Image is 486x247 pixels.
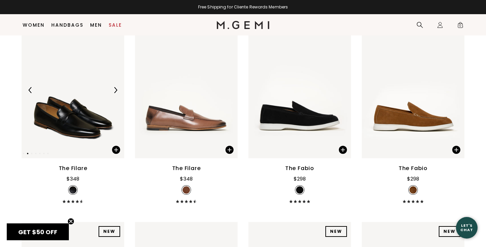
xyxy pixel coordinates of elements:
a: Handbags [51,22,83,28]
a: The Fabio$298 [248,22,351,203]
div: $298 [407,175,419,183]
img: M.Gemi [217,21,270,29]
div: The Filare [59,164,87,172]
div: The Fabio [399,164,428,172]
img: v_12554_SWATCH_50x.jpg [296,186,303,194]
div: The Fabio [285,164,314,172]
div: $298 [294,175,306,183]
div: GET $50 OFFClose teaser [7,223,69,240]
div: $348 [180,175,193,183]
div: NEW [99,226,120,237]
img: v_12557_SWATCH_50x.jpg [409,186,417,194]
div: The Filare [172,164,201,172]
img: Next Arrow [112,87,118,93]
a: Sale [109,22,122,28]
a: Men [90,22,102,28]
button: Close teaser [67,218,74,225]
a: Previous ArrowNext ArrowThe Filare$348 [22,22,124,203]
div: NEW [439,226,460,237]
div: NEW [325,226,347,237]
img: v_11271_SWATCH_1e2f0bc7-f80e-4c50-a677-2c31e07c33ce_50x.jpg [69,186,77,194]
span: 0 [457,23,464,30]
img: Previous Arrow [27,87,33,93]
div: $348 [66,175,79,183]
span: GET $50 OFF [18,228,57,236]
a: Women [23,22,45,28]
a: The Fabio$298 [362,22,464,203]
a: The Filare$348 [135,22,238,203]
img: v_11270_SWATCH_80dd3c8a-2aa4-431f-bcd7-466d8ede5d00_50x.jpg [183,186,190,194]
div: Let's Chat [456,223,478,232]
